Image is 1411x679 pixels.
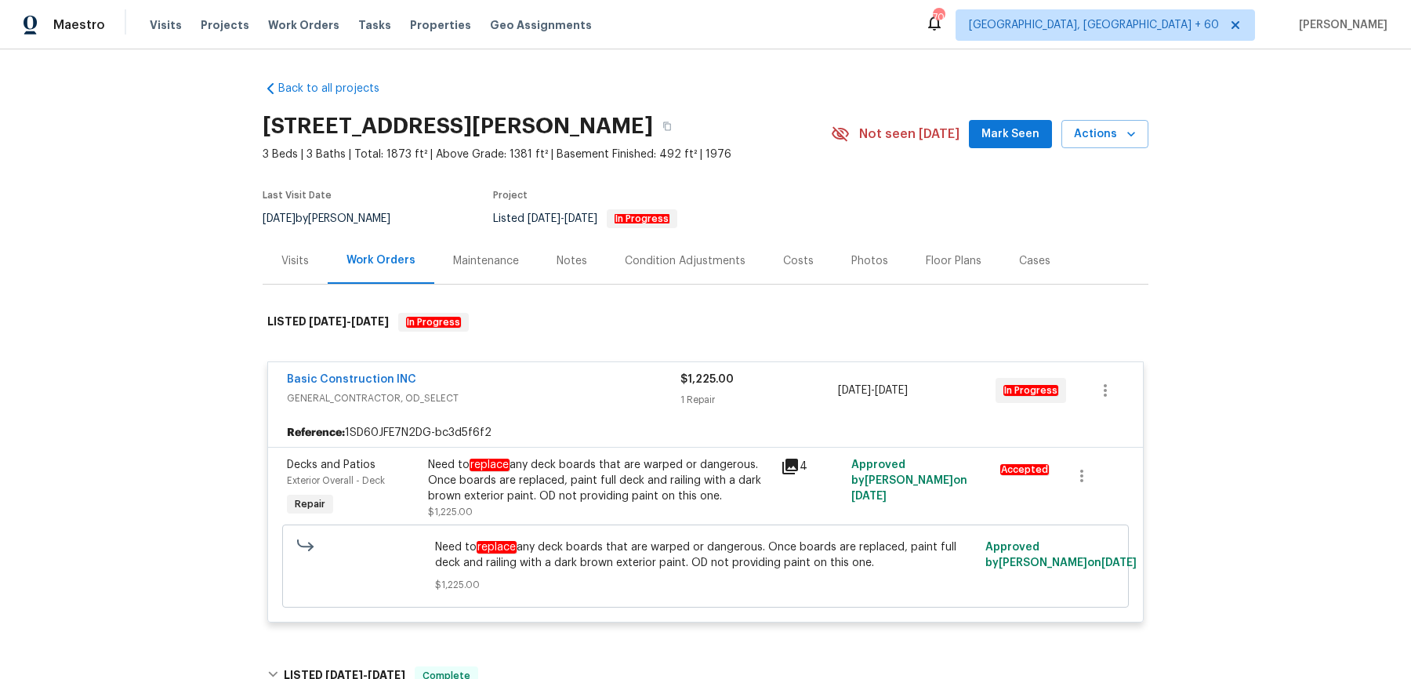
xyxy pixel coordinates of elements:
span: $1,225.00 [435,577,977,593]
span: Actions [1074,125,1136,144]
span: Approved by [PERSON_NAME] on [851,459,967,502]
span: - [528,213,597,224]
b: Reference: [287,425,345,441]
span: Not seen [DATE] [859,126,959,142]
span: Listed [493,213,677,224]
span: $1,225.00 [428,507,473,517]
div: 704 [933,9,944,25]
em: In Progress [1003,385,1058,396]
button: Actions [1061,120,1148,149]
a: Back to all projects [263,81,413,96]
div: Photos [851,253,888,269]
span: Repair [288,496,332,512]
span: Need to any deck boards that are warped or dangerous. Once boards are replaced, paint full deck a... [435,539,977,571]
div: Cases [1019,253,1050,269]
em: replace [477,541,517,554]
span: Approved by [PERSON_NAME] on [985,542,1137,568]
span: [PERSON_NAME] [1293,17,1387,33]
span: Properties [410,17,471,33]
button: Copy Address [653,112,681,140]
span: Tasks [358,20,391,31]
span: Exterior Overall - Deck [287,476,385,485]
div: Floor Plans [926,253,981,269]
span: - [838,383,908,398]
span: [DATE] [564,213,597,224]
span: Project [493,191,528,200]
h6: LISTED [267,313,389,332]
div: Work Orders [346,252,415,268]
div: Need to any deck boards that are warped or dangerous. Once boards are replaced, paint full deck a... [428,457,771,504]
span: [GEOGRAPHIC_DATA], [GEOGRAPHIC_DATA] + 60 [969,17,1219,33]
em: Accepted [1000,464,1049,475]
span: [DATE] [309,316,346,327]
em: In Progress [406,317,461,328]
span: - [309,316,389,327]
span: GENERAL_CONTRACTOR, OD_SELECT [287,390,680,406]
h2: [STREET_ADDRESS][PERSON_NAME] [263,118,653,134]
span: Visits [150,17,182,33]
span: Decks and Patios [287,459,375,470]
div: 1SD60JFE7N2DG-bc3d5f6f2 [268,419,1143,447]
div: Condition Adjustments [625,253,745,269]
span: Projects [201,17,249,33]
a: Basic Construction INC [287,374,416,385]
span: [DATE] [528,213,560,224]
span: Geo Assignments [490,17,592,33]
div: 1 Repair [680,392,838,408]
span: Last Visit Date [263,191,332,200]
span: Maestro [53,17,105,33]
span: 3 Beds | 3 Baths | Total: 1873 ft² | Above Grade: 1381 ft² | Basement Finished: 492 ft² | 1976 [263,147,831,162]
span: Mark Seen [981,125,1039,144]
span: [DATE] [838,385,871,396]
div: Costs [783,253,814,269]
em: In Progress [615,213,669,224]
span: [DATE] [351,316,389,327]
span: [DATE] [875,385,908,396]
span: Work Orders [268,17,339,33]
div: LISTED [DATE]-[DATE]In Progress [263,297,1148,347]
div: Notes [557,253,587,269]
div: by [PERSON_NAME] [263,209,409,228]
div: Visits [281,253,309,269]
div: Maintenance [453,253,519,269]
span: $1,225.00 [680,374,734,385]
span: [DATE] [1101,557,1137,568]
span: [DATE] [263,213,296,224]
em: replace [470,459,510,471]
span: [DATE] [851,491,887,502]
button: Mark Seen [969,120,1052,149]
div: 4 [781,457,842,476]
